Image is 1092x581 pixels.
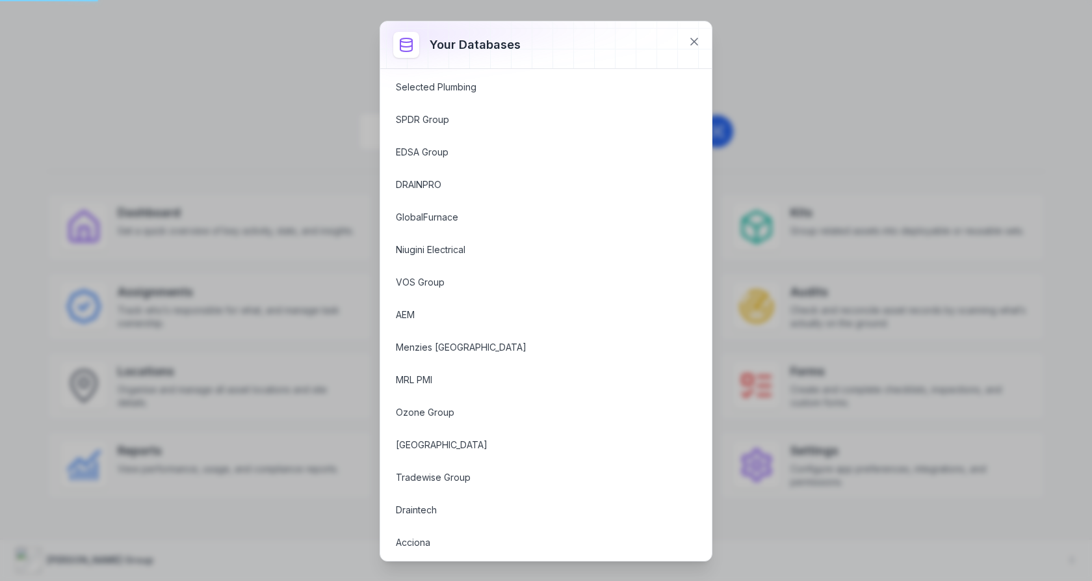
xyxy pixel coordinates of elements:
a: VOS Group [396,276,665,289]
a: Niugini Electrical [396,243,665,256]
a: Draintech [396,504,665,517]
a: DRAINPRO [396,178,665,191]
a: Menzies [GEOGRAPHIC_DATA] [396,341,665,354]
a: Tradewise Group [396,471,665,484]
a: EDSA Group [396,146,665,159]
a: Ozone Group [396,406,665,419]
a: SPDR Group [396,113,665,126]
a: Selected Plumbing [396,81,665,94]
a: [GEOGRAPHIC_DATA] [396,439,665,452]
a: Acciona [396,536,665,549]
a: AEM [396,308,665,321]
a: GlobalFurnace [396,211,665,224]
a: MRL PMI [396,373,665,386]
h3: Your databases [430,36,521,54]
